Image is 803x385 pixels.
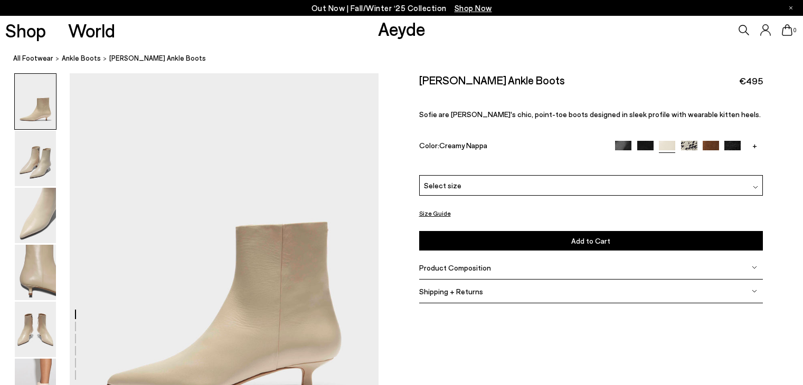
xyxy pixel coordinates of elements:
[419,73,565,86] h2: [PERSON_NAME] Ankle Boots
[13,44,803,73] nav: breadcrumb
[5,21,46,40] a: Shop
[68,21,115,40] a: World
[792,27,798,33] span: 0
[13,53,53,64] a: All Footwear
[782,24,792,36] a: 0
[419,263,491,272] span: Product Composition
[571,236,610,245] span: Add to Cart
[62,54,101,62] span: ankle boots
[62,53,101,64] a: ankle boots
[15,302,56,357] img: Sofie Leather Ankle Boots - Image 5
[15,74,56,129] img: Sofie Leather Ankle Boots - Image 1
[378,17,426,40] a: Aeyde
[15,188,56,243] img: Sofie Leather Ankle Boots - Image 3
[419,141,604,153] div: Color:
[109,53,206,64] span: [PERSON_NAME] Ankle Boots
[752,265,757,270] img: svg%3E
[15,245,56,300] img: Sofie Leather Ankle Boots - Image 4
[739,74,763,88] span: €495
[439,141,487,150] span: Creamy Nappa
[753,185,758,190] img: svg%3E
[424,180,461,191] span: Select size
[419,287,483,296] span: Shipping + Returns
[311,2,492,15] p: Out Now | Fall/Winter ‘25 Collection
[419,207,451,220] button: Size Guide
[455,3,492,13] span: Navigate to /collections/new-in
[752,288,757,294] img: svg%3E
[747,141,763,150] a: +
[419,110,761,119] span: Sofie are [PERSON_NAME]'s chic, point-toe boots designed in sleek profile with wearable kitten he...
[419,231,763,251] button: Add to Cart
[15,131,56,186] img: Sofie Leather Ankle Boots - Image 2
